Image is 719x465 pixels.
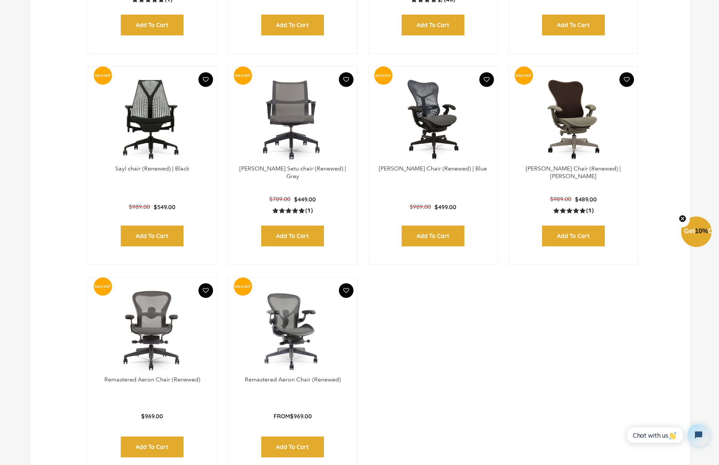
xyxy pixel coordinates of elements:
[542,226,605,246] input: Add to Cart
[305,207,313,215] span: (1)
[272,207,313,214] a: 5.0 rating (1 votes)
[550,196,571,203] span: $989.00
[516,74,631,165] a: Herman Miller Mirra Chair (Renewed) | Brown - chairorama Herman Miller Mirra Chair (Renewed) | Br...
[526,165,621,180] a: [PERSON_NAME] Chair (Renewed) | [PERSON_NAME]
[115,165,189,172] a: Sayl chair (Renewed) | Black
[274,412,312,420] p: From
[619,72,634,87] button: Add To Wishlist
[141,412,163,420] span: $969.00
[375,74,391,77] text: SOLD-OUT
[235,285,350,376] a: Remastered Aeron Chair (Renewed) - chairorama Remastered Aeron Chair (Renewed) - chairorama
[410,203,431,210] span: $989.00
[245,376,341,383] a: Remastered Aeron Chair (Renewed)
[695,227,708,235] span: 10%
[516,74,631,165] img: Herman Miller Mirra Chair (Renewed) | Brown - chairorama
[376,74,490,165] img: Herman Miller Mirra Chair (Renewed) | Blue - chairorama
[402,15,464,35] input: Add to Cart
[261,437,324,457] input: Add to Cart
[261,226,324,246] input: Add to Cart
[681,217,712,248] div: Get10%OffClose teaser
[479,72,494,87] button: Add To Wishlist
[95,74,210,165] img: Sayl chair (Renewed) | Black - chairorama
[294,196,316,203] span: $449.00
[684,227,718,235] span: Get Off
[95,74,210,165] a: Sayl chair (Renewed) | Black - chairorama Sayl chair (Renewed) | Black - chairorama
[198,72,213,87] button: Add To Wishlist
[235,285,251,288] text: SOLD-OUT
[376,74,490,165] a: Herman Miller Mirra Chair (Renewed) | Blue - chairorama Herman Miller Mirra Chair (Renewed) | Blu...
[339,283,353,298] button: Add To Wishlist
[235,74,350,165] a: Herman Miller Setu chair (Renewed) | Grey - chairorama Herman Miller Setu chair (Renewed) | Grey ...
[235,74,350,165] img: Herman Miller Setu chair (Renewed) | Grey - chairorama
[542,15,605,35] input: Add to Cart
[269,196,290,203] span: $789.00
[94,285,111,288] text: SOLD-OUT
[121,226,183,246] input: Add to Cart
[553,207,594,214] a: 5.0 rating (1 votes)
[515,74,531,77] text: SOLD-OUT
[379,165,487,172] a: [PERSON_NAME] Chair (Renewed) | Blue
[675,211,690,227] button: Close teaser
[104,376,200,383] a: Remastered Aeron Chair (Renewed)
[121,437,183,457] input: Add to Cart
[198,283,213,298] button: Add To Wishlist
[95,285,210,376] img: Remastered Aeron Chair (Renewed) - chairorama
[154,203,175,211] span: $549.00
[586,207,594,215] span: (1)
[239,165,346,180] a: [PERSON_NAME] Setu chair (Renewed) | Grey
[619,418,716,452] iframe: Tidio Chat
[235,285,350,376] img: Remastered Aeron Chair (Renewed) - chairorama
[95,285,210,376] a: Remastered Aeron Chair (Renewed) - chairorama Remastered Aeron Chair (Renewed) - chairorama
[121,15,183,35] input: Add to Cart
[94,74,111,77] text: SOLD-OUT
[339,72,353,87] button: Add To Wishlist
[261,15,324,35] input: Add to Cart
[402,226,464,246] input: Add to Cart
[235,74,251,77] text: SOLD-OUT
[290,412,312,420] span: $969.00
[129,203,150,210] span: $989.00
[575,196,597,203] span: $489.00
[434,203,456,211] span: $499.00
